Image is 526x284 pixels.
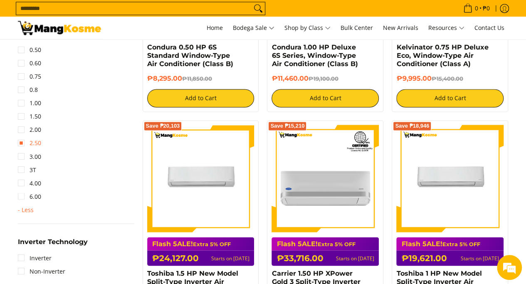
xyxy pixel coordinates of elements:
[18,163,36,176] a: 3T
[18,43,41,57] a: 0.50
[474,5,479,11] span: 0
[18,21,101,35] img: All Products - Home Appliances Warehouse Sale l Mang Kosme
[147,43,233,68] a: Condura 0.50 HP 6S Standard Window-Type Air Conditioner (Class B)
[396,74,504,83] h6: ₱9,995.00
[270,123,304,128] span: Save ₱15,210
[146,123,180,128] span: Save ₱20,103
[284,23,331,33] span: Shop by Class
[18,96,41,110] a: 1.00
[252,2,265,15] button: Search
[18,176,41,190] a: 4.00
[341,24,373,32] span: Bulk Center
[396,125,504,232] img: Toshiba 1 HP New Model Split-Type Inverter Air Conditioner (Class A)
[147,125,254,232] img: Toshiba 1.5 HP New Model Split-Type Inverter Air Conditioner (Class A)
[428,23,464,33] span: Resources
[18,206,34,213] summary: Open
[424,17,469,39] a: Resources
[272,43,358,68] a: Condura 1.00 HP Deluxe 6S Series, Window-Type Air Conditioner (Class B)
[18,83,38,96] a: 0.8
[18,150,41,163] a: 3.00
[18,190,41,203] a: 6.00
[461,4,492,13] span: •
[147,74,254,83] h6: ₱8,295.00
[43,47,140,57] div: Chat with us now
[18,251,52,264] a: Inverter
[18,238,88,251] summary: Open
[474,24,504,32] span: Contact Us
[147,89,254,107] button: Add to Cart
[233,23,274,33] span: Bodega Sale
[470,17,509,39] a: Contact Us
[395,123,429,128] span: Save ₱18,946
[396,43,488,68] a: Kelvinator 0.75 HP Deluxe Eco, Window-Type Air Conditioner (Class A)
[280,17,335,39] a: Shop by Class
[18,136,41,150] a: 2.50
[18,206,34,213] span: - Less
[18,110,41,123] a: 1.50
[336,17,377,39] a: Bulk Center
[202,17,227,39] a: Home
[482,5,491,11] span: ₱0
[308,75,338,82] del: ₱19,100.00
[383,24,418,32] span: New Arrivals
[109,17,509,39] nav: Main Menu
[272,74,379,83] h6: ₱11,460.00
[18,70,41,83] a: 0.75
[207,24,223,32] span: Home
[396,89,504,107] button: Add to Cart
[272,125,379,232] img: Carrier 1.50 HP XPower Gold 3 Split-Type Inverter Air Conditioner (Class A)
[48,88,115,172] span: We're online!
[18,57,41,70] a: 0.60
[182,75,212,82] del: ₱11,850.00
[4,193,158,222] textarea: Type your message and hit 'Enter'
[431,75,463,82] del: ₱15,400.00
[18,264,65,278] a: Non-Inverter
[272,89,379,107] button: Add to Cart
[136,4,156,24] div: Minimize live chat window
[18,123,41,136] a: 2.00
[18,238,88,245] span: Inverter Technology
[379,17,422,39] a: New Arrivals
[229,17,279,39] a: Bodega Sale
